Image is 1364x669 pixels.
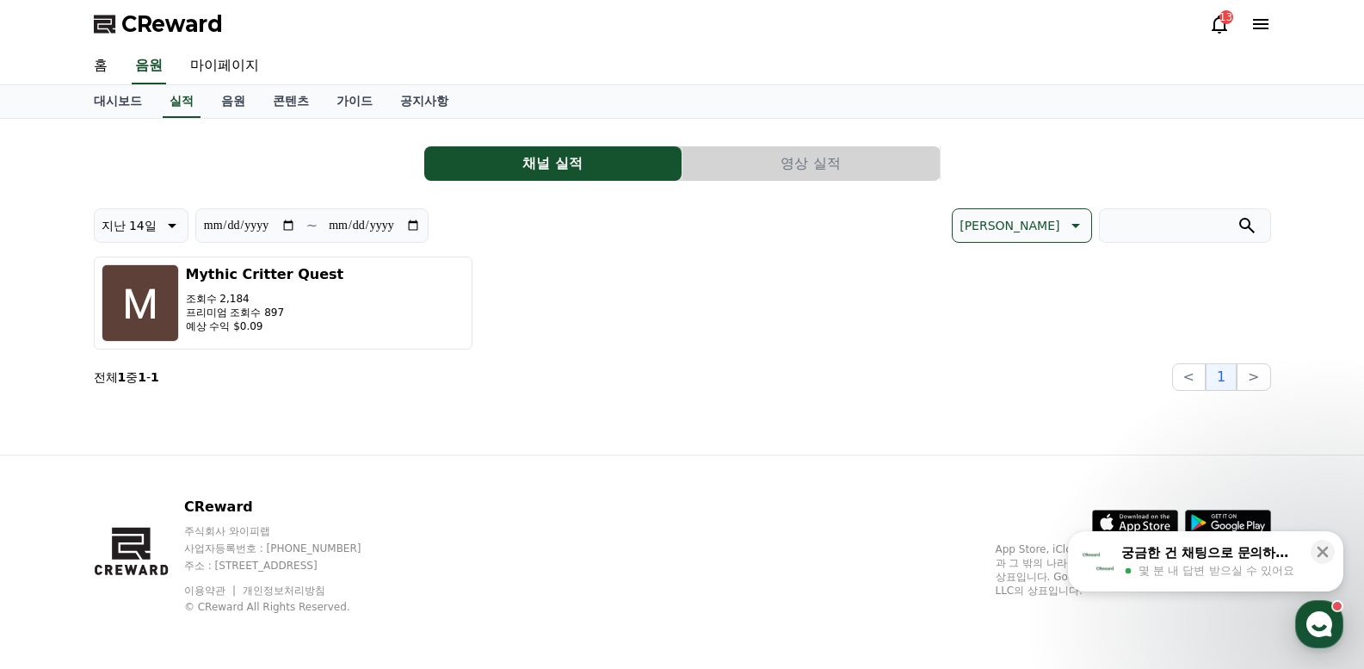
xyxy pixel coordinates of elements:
[94,257,472,350] button: Mythic Critter Quest 조회수 2,184 프리미엄 조회수 897 예상 수익 $0.09
[157,553,178,567] span: 대화
[163,85,201,118] a: 실적
[682,146,940,181] button: 영상 실적
[996,542,1271,598] p: App Store, iCloud, iCloud Drive 및 iTunes Store는 미국과 그 밖의 나라 및 지역에서 등록된 Apple Inc.의 서비스 상표입니다. Goo...
[118,370,127,384] strong: 1
[222,526,330,569] a: 설정
[184,542,394,555] p: 사업자등록번호 : [PHONE_NUMBER]
[1172,363,1206,391] button: <
[952,208,1091,243] button: [PERSON_NAME]
[243,585,325,597] a: 개인정보처리방침
[176,48,273,84] a: 마이페이지
[1219,10,1233,24] div: 13
[94,208,188,243] button: 지난 14일
[207,85,259,118] a: 음원
[114,526,222,569] a: 대화
[184,600,394,614] p: © CReward All Rights Reserved.
[266,552,287,566] span: 설정
[184,559,394,573] p: 주소 : [STREET_ADDRESS]
[386,85,462,118] a: 공지사항
[151,370,159,384] strong: 1
[184,585,238,597] a: 이용약관
[94,369,159,386] p: 전체 중 -
[306,215,318,236] p: ~
[186,264,344,285] h3: Mythic Critter Quest
[102,214,157,238] p: 지난 14일
[184,497,394,517] p: CReward
[80,48,121,84] a: 홈
[1237,363,1270,391] button: >
[54,552,65,566] span: 홈
[132,48,166,84] a: 음원
[1206,363,1237,391] button: 1
[186,319,344,333] p: 예상 수익 $0.09
[259,85,323,118] a: 콘텐츠
[424,146,682,181] button: 채널 실적
[1209,14,1230,34] a: 13
[186,306,344,319] p: 프리미엄 조회수 897
[94,10,223,38] a: CReward
[323,85,386,118] a: 가이드
[121,10,223,38] span: CReward
[960,214,1059,238] p: [PERSON_NAME]
[102,264,179,342] img: Mythic Critter Quest
[184,524,394,538] p: 주식회사 와이피랩
[5,526,114,569] a: 홈
[80,85,156,118] a: 대시보드
[682,146,941,181] a: 영상 실적
[138,370,146,384] strong: 1
[186,292,344,306] p: 조회수 2,184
